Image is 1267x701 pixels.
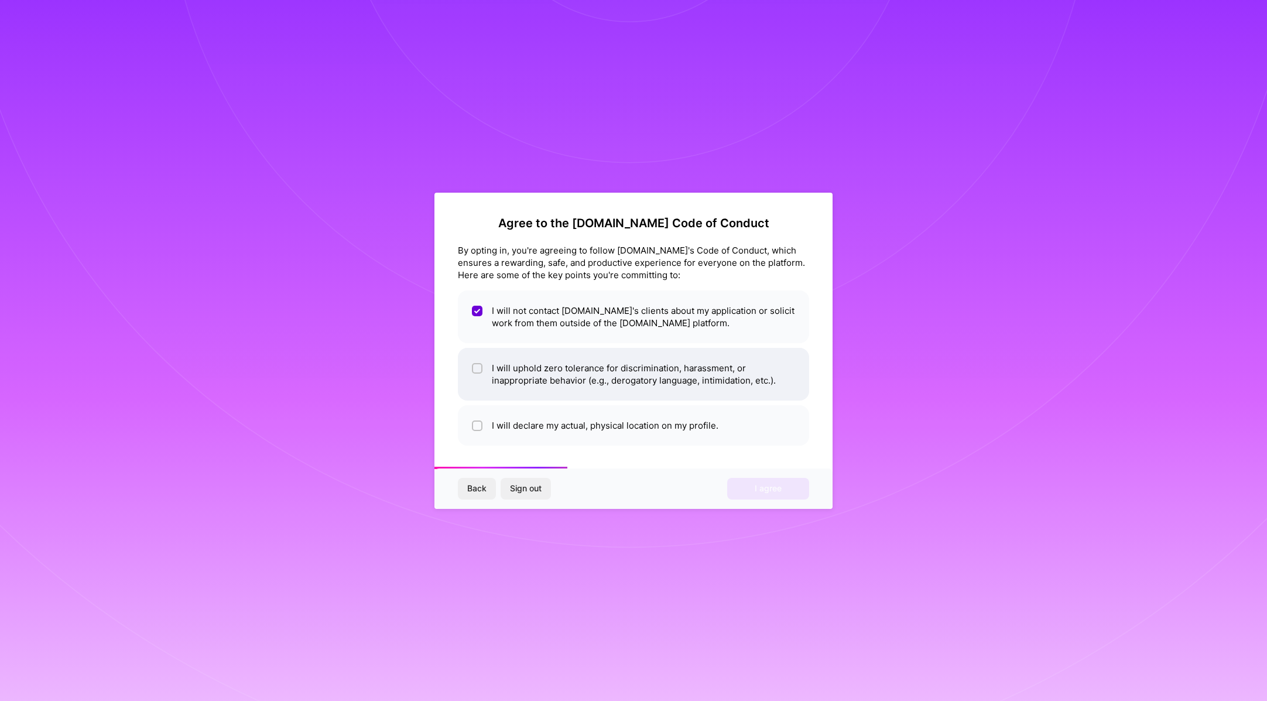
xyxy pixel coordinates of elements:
[467,483,487,494] span: Back
[510,483,542,494] span: Sign out
[458,244,809,281] div: By opting in, you're agreeing to follow [DOMAIN_NAME]'s Code of Conduct, which ensures a rewardin...
[458,216,809,230] h2: Agree to the [DOMAIN_NAME] Code of Conduct
[458,478,496,499] button: Back
[458,405,809,446] li: I will declare my actual, physical location on my profile.
[458,348,809,401] li: I will uphold zero tolerance for discrimination, harassment, or inappropriate behavior (e.g., der...
[501,478,551,499] button: Sign out
[458,290,809,343] li: I will not contact [DOMAIN_NAME]'s clients about my application or solicit work from them outside...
